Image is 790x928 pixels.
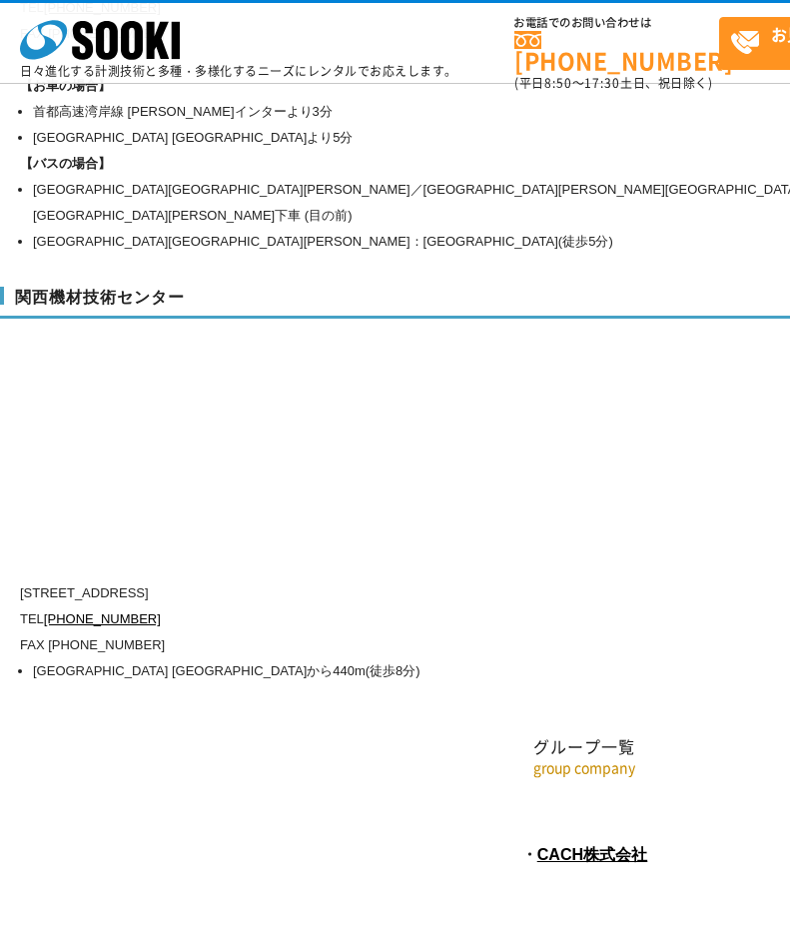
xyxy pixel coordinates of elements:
[584,74,620,92] span: 17:30
[20,65,457,77] p: 日々進化する計測技術と多種・多様化するニーズにレンタルでお応えします。
[44,611,161,626] a: [PHONE_NUMBER]
[544,74,572,92] span: 8:50
[537,845,648,863] a: CACH株式会社
[514,31,719,72] a: [PHONE_NUMBER]
[514,17,719,29] span: お電話でのお問い合わせは
[514,74,712,92] span: (平日 ～ 土日、祝日除く)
